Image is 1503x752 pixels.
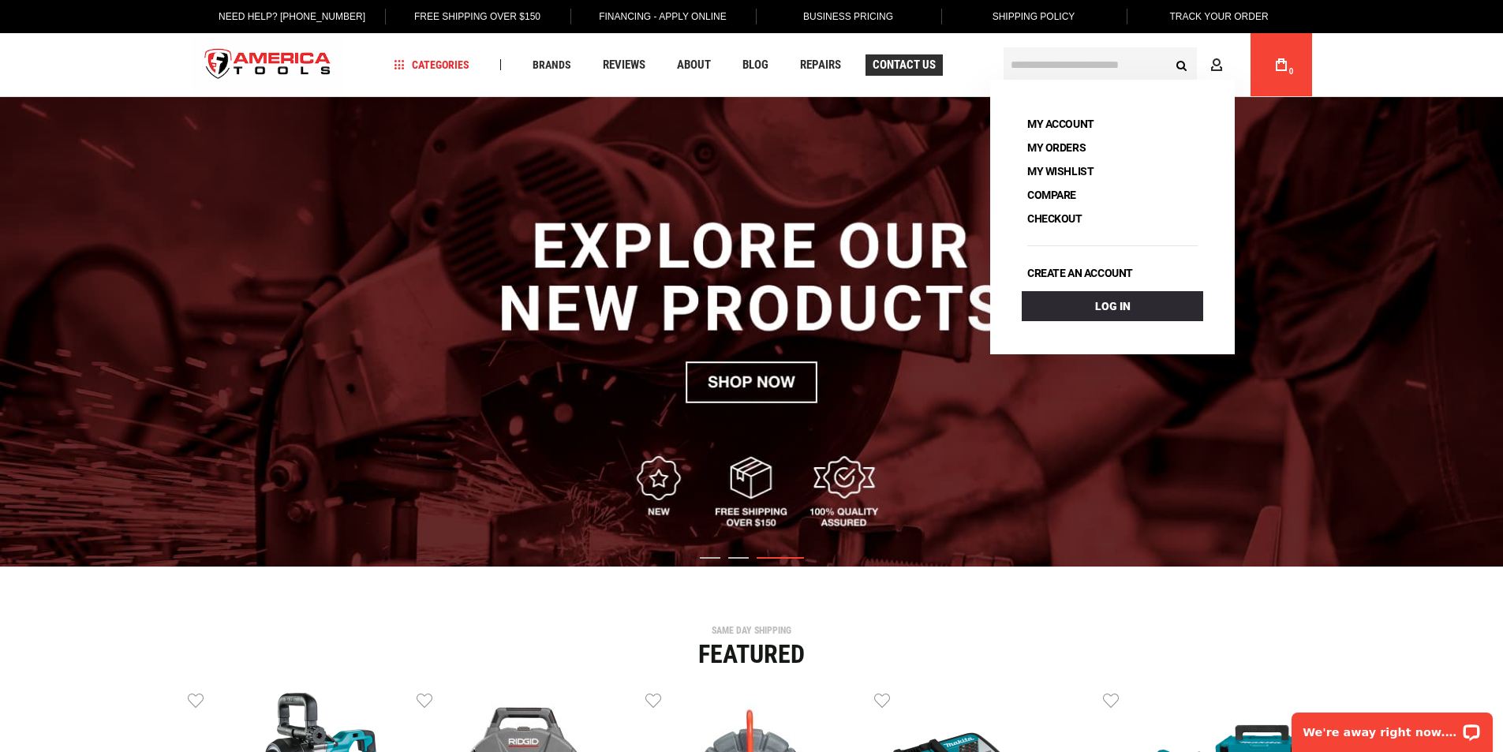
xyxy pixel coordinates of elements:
[1022,160,1099,182] a: My Wishlist
[1022,262,1138,284] a: Create an account
[525,54,578,76] a: Brands
[1289,67,1294,76] span: 0
[192,36,345,95] img: America Tools
[188,626,1316,635] div: SAME DAY SHIPPING
[394,59,469,70] span: Categories
[1022,113,1100,135] a: My Account
[1281,702,1503,752] iframe: LiveChat chat widget
[866,54,943,76] a: Contact Us
[1167,50,1197,80] button: Search
[387,54,477,76] a: Categories
[742,59,768,71] span: Blog
[670,54,718,76] a: About
[1022,184,1082,206] a: Compare
[800,59,841,71] span: Repairs
[533,59,571,70] span: Brands
[793,54,848,76] a: Repairs
[188,642,1316,667] div: Featured
[993,11,1075,22] span: Shipping Policy
[873,59,936,71] span: Contact Us
[735,54,776,76] a: Blog
[1266,33,1296,96] a: 0
[1022,291,1203,321] a: Log In
[1022,208,1088,230] a: Checkout
[677,59,711,71] span: About
[1022,137,1091,159] a: My Orders
[596,54,652,76] a: Reviews
[192,36,345,95] a: store logo
[603,59,645,71] span: Reviews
